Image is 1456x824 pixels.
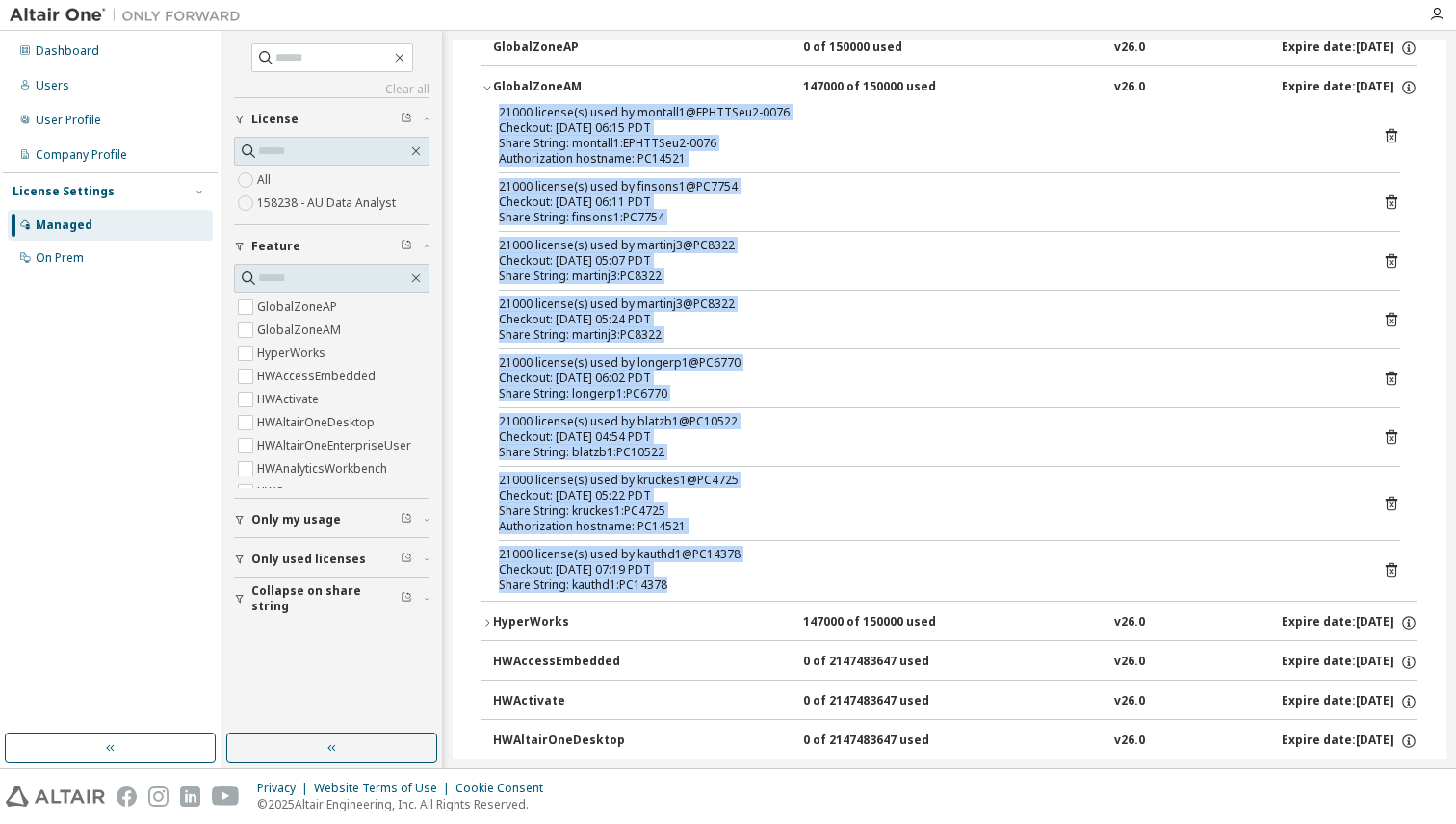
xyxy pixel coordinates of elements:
div: v26.0 [1114,733,1145,750]
div: 0 of 2147483647 used [803,693,976,710]
div: GlobalZoneAP [493,39,666,57]
label: GlobalZoneAM [257,319,345,342]
span: License [251,112,299,127]
button: HWAltairOneDesktop0 of 2147483647 usedv26.0Expire date:[DATE] [493,720,1417,762]
div: HWAltairOneDesktop [493,733,666,750]
div: Share String: longerp1:PC6770 [499,386,1354,401]
div: Checkout: [DATE] 07:19 PDT [499,562,1354,578]
div: 21000 license(s) used by finsons1@PC7754 [499,179,1354,194]
div: 147000 of 150000 used [803,614,976,631]
div: Share String: kruckes1:PC4725 [499,503,1354,519]
div: Managed [36,218,92,233]
div: v26.0 [1114,79,1145,96]
div: Expire date: [DATE] [1282,733,1417,750]
div: Checkout: [DATE] 06:11 PDT [499,194,1354,210]
button: HWAccessEmbedded0 of 2147483647 usedv26.0Expire date:[DATE] [493,641,1417,683]
div: Share String: finsons1:PC7754 [499,210,1354,225]
div: Expire date: [DATE] [1282,693,1417,710]
label: HWAccessEmbedded [257,365,379,388]
img: facebook.svg [117,786,137,807]
button: GlobalZoneAM147000 of 150000 usedv26.0Expire date:[DATE] [481,66,1417,109]
div: Privacy [257,781,314,796]
div: Share String: montall1:EPHTTSeu2-0076 [499,136,1354,151]
div: User Profile [36,113,101,128]
button: Feature [234,225,429,268]
div: 21000 license(s) used by kauthd1@PC14378 [499,547,1354,562]
a: Clear all [234,82,429,97]
label: HWAltairOneEnterpriseUser [257,434,415,457]
img: altair_logo.svg [6,786,105,807]
span: Clear filter [401,112,412,127]
img: linkedin.svg [180,786,200,807]
div: HWActivate [493,693,666,710]
span: Only used licenses [251,552,366,567]
div: Checkout: [DATE] 06:15 PDT [499,120,1354,136]
div: Authorization hostname: PC14521 [499,151,1354,167]
div: Checkout: [DATE] 04:54 PDT [499,429,1354,445]
label: HWActivate [257,388,323,411]
button: HWActivate0 of 2147483647 usedv26.0Expire date:[DATE] [493,681,1417,723]
div: Checkout: [DATE] 05:07 PDT [499,253,1354,269]
div: 21000 license(s) used by montall1@EPHTTSeu2-0076 [499,105,1354,120]
button: Only my usage [234,499,429,541]
img: youtube.svg [212,786,240,807]
div: Share String: blatzb1:PC10522 [499,445,1354,460]
div: HWAccessEmbedded [493,654,666,671]
label: HWCompose [257,480,334,503]
div: Website Terms of Use [314,781,455,796]
div: License Settings [13,184,115,199]
button: Only used licenses [234,538,429,580]
span: Clear filter [401,512,412,528]
div: 21000 license(s) used by martinj3@PC8322 [499,238,1354,253]
div: Checkout: [DATE] 05:22 PDT [499,488,1354,503]
div: Expire date: [DATE] [1282,614,1417,631]
span: Clear filter [401,552,412,567]
div: v26.0 [1114,654,1145,671]
label: HWAnalyticsWorkbench [257,457,391,480]
div: Company Profile [36,147,127,163]
div: v26.0 [1114,693,1145,710]
div: Share String: kauthd1:PC14378 [499,578,1354,593]
div: Expire date: [DATE] [1282,39,1417,57]
div: Authorization hostname: PC14521 [499,519,1354,534]
span: Clear filter [401,239,412,254]
div: 21000 license(s) used by longerp1@PC6770 [499,355,1354,371]
span: Only my usage [251,512,341,528]
div: 0 of 150000 used [803,39,976,57]
div: Share String: martinj3:PC8322 [499,269,1354,284]
div: 21000 license(s) used by blatzb1@PC10522 [499,414,1354,429]
label: All [257,168,274,192]
div: 21000 license(s) used by martinj3@PC8322 [499,296,1354,312]
div: On Prem [36,250,84,266]
div: Cookie Consent [455,781,555,796]
div: 0 of 2147483647 used [803,733,976,750]
span: Feature [251,239,300,254]
div: Checkout: [DATE] 06:02 PDT [499,371,1354,386]
label: HWAltairOneDesktop [257,411,378,434]
div: Share String: martinj3:PC8322 [499,327,1354,343]
div: Users [36,78,69,93]
div: Expire date: [DATE] [1282,79,1417,96]
button: GlobalZoneAP0 of 150000 usedv26.0Expire date:[DATE] [493,27,1417,69]
p: © 2025 Altair Engineering, Inc. All Rights Reserved. [257,796,555,812]
button: Collapse on share string [234,578,429,620]
img: instagram.svg [148,786,169,807]
div: Checkout: [DATE] 05:24 PDT [499,312,1354,327]
button: HyperWorks147000 of 150000 usedv26.0Expire date:[DATE] [481,602,1417,644]
div: 0 of 2147483647 used [803,654,976,671]
div: HyperWorks [493,614,666,631]
div: GlobalZoneAM [493,79,666,96]
div: Dashboard [36,43,99,59]
div: 147000 of 150000 used [803,79,976,96]
span: Clear filter [401,591,412,606]
div: 21000 license(s) used by kruckes1@PC4725 [499,473,1354,488]
label: 158238 - AU Data Analyst [257,192,400,215]
button: License [234,98,429,141]
label: HyperWorks [257,342,329,365]
label: GlobalZoneAP [257,296,341,319]
span: Collapse on share string [251,583,401,614]
div: v26.0 [1114,39,1145,57]
div: v26.0 [1114,614,1145,631]
div: Expire date: [DATE] [1282,654,1417,671]
img: Altair One [10,6,250,25]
